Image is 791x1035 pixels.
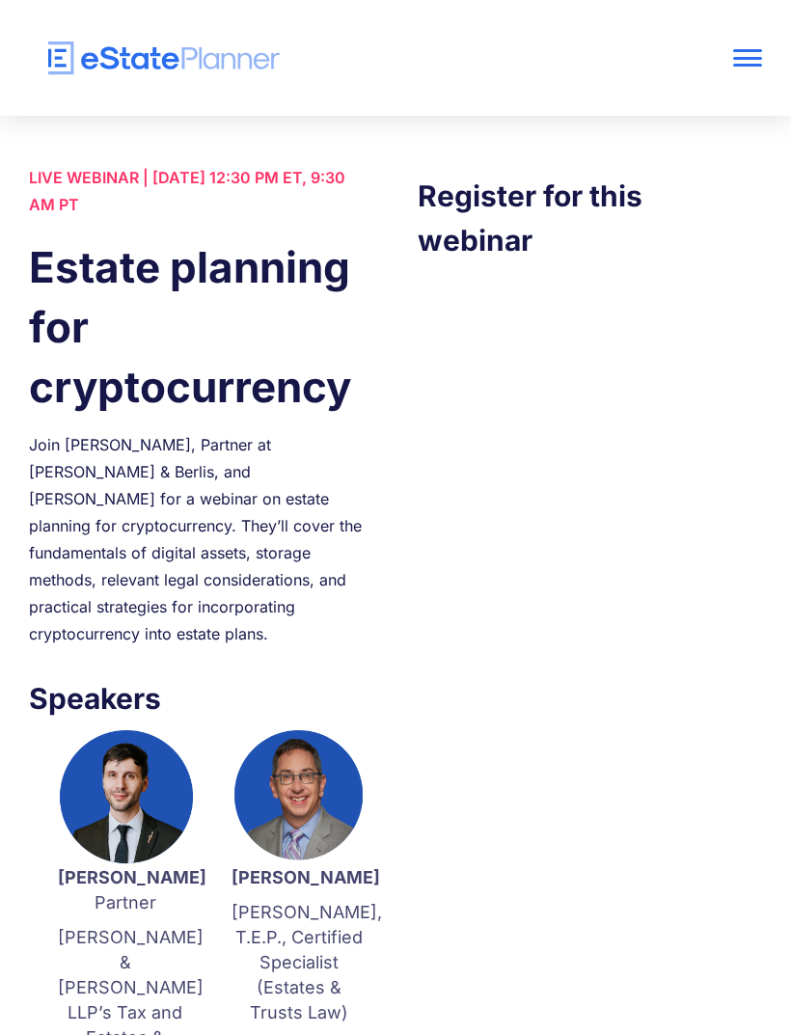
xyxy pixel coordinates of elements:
[232,867,380,887] strong: [PERSON_NAME]
[29,164,373,218] div: LIVE WEBINAR | [DATE] 12:30 PM ET, 9:30 AM PT
[232,900,367,1025] p: [PERSON_NAME], T.E.P., Certified Specialist (Estates & Trusts Law)
[29,41,615,75] a: home
[29,676,373,721] h3: Speakers
[29,237,373,417] h1: Estate planning for cryptocurrency
[58,867,206,887] strong: [PERSON_NAME]
[58,865,193,915] p: Partner
[29,431,373,647] div: Join [PERSON_NAME], Partner at [PERSON_NAME] & Berlis, and [PERSON_NAME] for a webinar on estate ...
[418,174,762,262] h3: Register for this webinar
